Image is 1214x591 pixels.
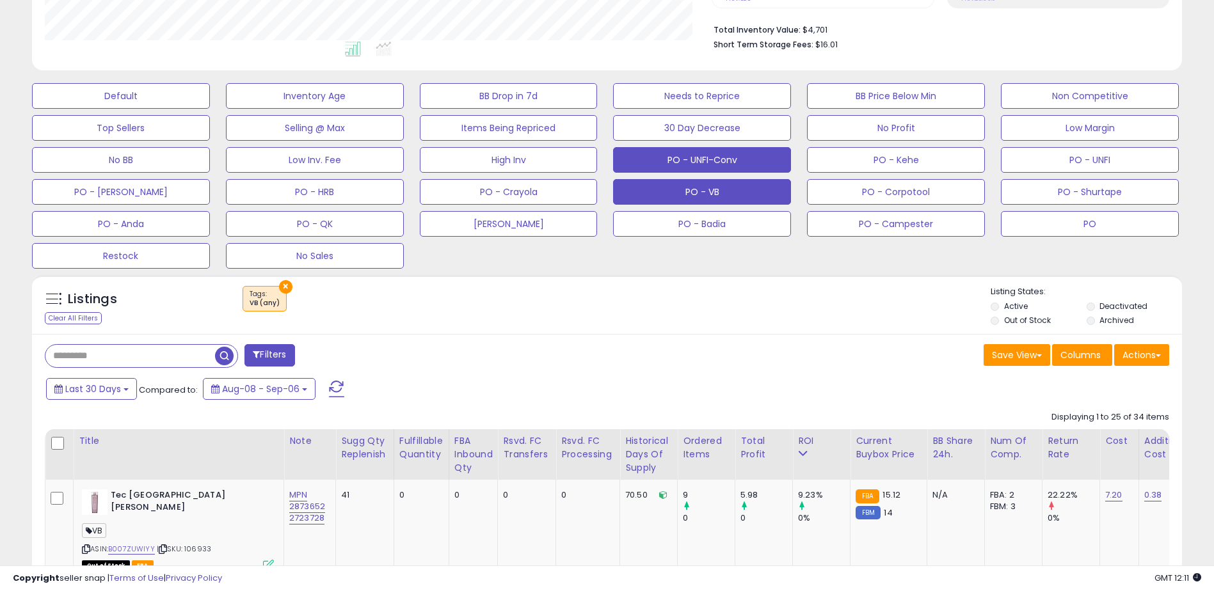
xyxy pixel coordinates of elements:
div: N/A [932,489,975,501]
div: 70.50 [625,489,667,501]
label: Active [1004,301,1028,311]
div: Rsvd. FC Processing [561,434,614,461]
div: 0 [454,489,488,501]
button: Filters [244,344,294,366]
h5: Listings [68,290,117,308]
button: Low Margin [1001,115,1179,141]
button: Restock [32,243,210,269]
span: Tags : [250,289,280,308]
div: FBA inbound Qty [454,434,493,475]
div: 22.22% [1048,489,1099,501]
button: PO - [PERSON_NAME] [32,179,210,205]
div: Rsvd. FC Transfers [503,434,550,461]
button: No BB [32,147,210,173]
div: 0 [503,489,546,501]
span: Last 30 Days [65,382,121,395]
button: Low Inv. Fee [226,147,404,173]
button: PO - VB [613,179,791,205]
button: PO - Kehe [807,147,985,173]
strong: Copyright [13,572,60,584]
div: Historical Days Of Supply [625,434,672,475]
div: FBA: 2 [990,489,1032,501]
div: BB Share 24h. [932,434,979,461]
span: $16.01 [815,38,838,51]
div: Return Rate [1048,434,1094,461]
button: Top Sellers [32,115,210,141]
span: 2025-10-7 12:11 GMT [1154,572,1201,584]
div: Num of Comp. [990,434,1037,461]
button: Actions [1114,344,1169,366]
div: Additional Cost [1144,434,1191,461]
button: PO - Crayola [420,179,598,205]
a: Privacy Policy [166,572,222,584]
li: $4,701 [714,21,1160,36]
div: VB (any) [250,299,280,308]
div: 9 [683,489,735,501]
span: Columns [1060,349,1101,361]
div: 0% [798,512,850,524]
div: seller snap | | [13,572,222,585]
button: High Inv [420,147,598,173]
div: 0 [683,512,735,524]
button: PO - HRB [226,179,404,205]
div: Cost [1105,434,1133,448]
button: Items Being Repriced [420,115,598,141]
small: FBA [856,489,879,503]
div: 41 [341,489,384,501]
button: PO - Corpotool [807,179,985,205]
small: FBM [856,506,881,519]
div: Ordered Items [683,434,730,461]
button: Columns [1052,344,1112,366]
div: Clear All Filters [45,312,102,324]
button: No Sales [226,243,404,269]
button: 30 Day Decrease [613,115,791,141]
a: MPN 2873652 2723728 [289,489,325,524]
span: 15.12 [883,489,900,501]
b: Short Term Storage Fees: [714,39,813,50]
span: Aug-08 - Sep-06 [222,382,300,395]
span: | SKU: 106933 [157,544,211,554]
div: Current Buybox Price [856,434,922,461]
div: 0 [399,489,439,501]
div: Fulfillable Quantity [399,434,443,461]
div: ROI [798,434,845,448]
button: Needs to Reprice [613,83,791,109]
button: No Profit [807,115,985,141]
label: Archived [1099,315,1134,326]
button: BB Price Below Min [807,83,985,109]
div: Displaying 1 to 25 of 34 items [1051,411,1169,423]
th: Please note that this number is a calculation based on your required days of coverage and your ve... [336,429,394,480]
b: Total Inventory Value: [714,24,801,35]
div: 0 [561,489,610,501]
div: Note [289,434,330,448]
span: Compared to: [139,384,198,396]
b: Tec [GEOGRAPHIC_DATA] [PERSON_NAME] [111,489,266,516]
div: Title [79,434,278,448]
a: Terms of Use [109,572,164,584]
button: Inventory Age [226,83,404,109]
div: Total Profit [740,434,787,461]
span: 14 [884,507,892,519]
a: 0.38 [1144,489,1162,501]
button: PO - Campester [807,211,985,237]
button: Last 30 Days [46,378,137,400]
label: Out of Stock [1004,315,1051,326]
button: Aug-08 - Sep-06 [203,378,315,400]
button: PO - Badia [613,211,791,237]
button: × [279,280,292,294]
button: BB Drop in 7d [420,83,598,109]
button: PO - Anda [32,211,210,237]
a: B007ZUWIYY [108,544,155,555]
button: Selling @ Max [226,115,404,141]
button: Save View [984,344,1050,366]
button: Non Competitive [1001,83,1179,109]
button: [PERSON_NAME] [420,211,598,237]
button: PO - UNFI-Conv [613,147,791,173]
button: PO - UNFI [1001,147,1179,173]
button: PO - Shurtape [1001,179,1179,205]
div: 0 [740,512,792,524]
button: PO - QK [226,211,404,237]
div: FBM: 3 [990,501,1032,512]
a: 7.20 [1105,489,1122,501]
div: 5.98 [740,489,792,501]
